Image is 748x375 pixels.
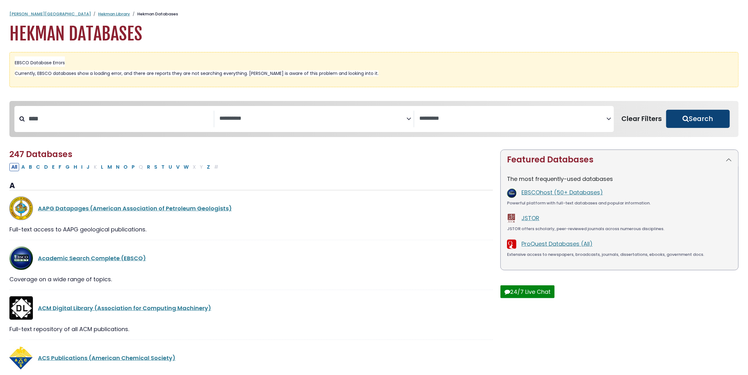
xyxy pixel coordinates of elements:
[507,200,732,206] div: Powerful platform with full-text databases and popular information.
[114,163,121,171] button: Filter Results N
[507,175,732,183] p: The most frequently-used databases
[79,163,84,171] button: Filter Results I
[38,304,211,312] a: ACM Digital Library (Association for Computing Machinery)
[130,163,137,171] button: Filter Results P
[72,163,79,171] button: Filter Results H
[38,204,232,212] a: AAPG Datapages (American Association of Petroleum Geologists)
[9,24,739,45] h1: Hekman Databases
[666,110,730,128] button: Submit for Search Results
[27,163,34,171] button: Filter Results B
[219,115,406,122] textarea: Search
[174,163,181,171] button: Filter Results V
[98,11,130,17] a: Hekman Library
[500,285,555,298] button: 24/7 Live Chat
[521,214,539,222] a: JSTOR
[9,101,739,137] nav: Search filters
[38,254,146,262] a: Academic Search Complete (EBSCO)
[9,163,19,171] button: All
[106,163,114,171] button: Filter Results M
[122,163,129,171] button: Filter Results O
[9,325,493,333] div: Full-text repository of all ACM publications.
[9,149,72,160] span: 247 Databases
[64,163,71,171] button: Filter Results G
[419,115,606,122] textarea: Search
[9,11,91,17] a: [PERSON_NAME][GEOGRAPHIC_DATA]
[9,163,221,171] div: Alpha-list to filter by first letter of database name
[182,163,191,171] button: Filter Results W
[618,110,666,128] button: Clear Filters
[205,163,212,171] button: Filter Results Z
[521,188,603,196] a: EBSCOhost (50+ Databases)
[19,163,27,171] button: Filter Results A
[160,163,166,171] button: Filter Results T
[9,275,493,283] div: Coverage on a wide range of topics.
[145,163,152,171] button: Filter Results R
[15,60,65,66] span: EBSCO Database Errors
[507,251,732,258] div: Extensive access to newspapers, broadcasts, journals, dissertations, ebooks, government docs.
[501,150,738,170] button: Featured Databases
[99,163,105,171] button: Filter Results L
[85,163,92,171] button: Filter Results J
[25,114,214,124] input: Search database by title or keyword
[42,163,50,171] button: Filter Results D
[15,70,379,77] span: Currently, EBSCO databases show a loading error, and there are reports they are not searching eve...
[9,11,739,17] nav: breadcrumb
[9,225,493,234] div: Full-text access to AAPG geological publications.
[34,163,42,171] button: Filter Results C
[50,163,56,171] button: Filter Results E
[9,181,493,191] h3: A
[130,11,178,17] li: Hekman Databases
[507,226,732,232] div: JSTOR offers scholarly, peer-reviewed journals across numerous disciplines.
[57,163,63,171] button: Filter Results F
[167,163,174,171] button: Filter Results U
[38,354,175,362] a: ACS Publications (American Chemical Society)
[521,240,593,248] a: ProQuest Databases (All)
[152,163,159,171] button: Filter Results S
